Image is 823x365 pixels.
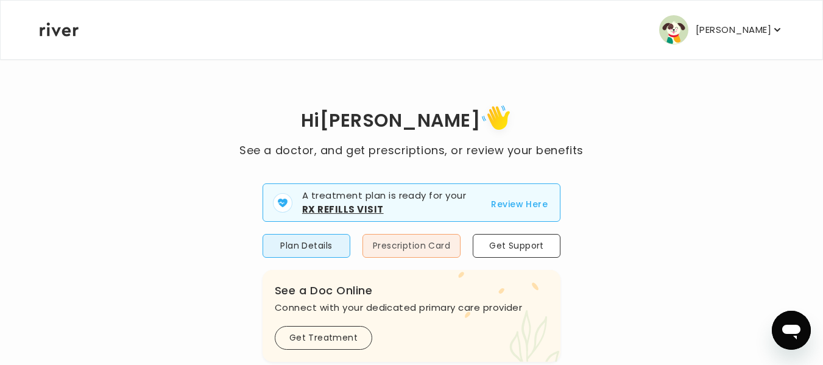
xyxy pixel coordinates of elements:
button: Plan Details [263,234,350,258]
p: See a doctor, and get prescriptions, or review your benefits [239,142,583,159]
button: Prescription Card [362,234,461,258]
h1: Hi [PERSON_NAME] [239,101,583,142]
iframe: Button to launch messaging window [772,311,811,350]
p: Connect with your dedicated primary care provider [275,299,548,316]
h3: See a Doc Online [275,282,548,299]
button: user avatar[PERSON_NAME] [659,15,783,44]
button: Get Treatment [275,326,372,350]
strong: Rx Refills Visit [302,203,384,216]
button: Review Here [491,197,548,211]
p: A treatment plan is ready for your [302,189,477,216]
button: Get Support [473,234,560,258]
img: user avatar [659,15,688,44]
p: [PERSON_NAME] [696,21,771,38]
